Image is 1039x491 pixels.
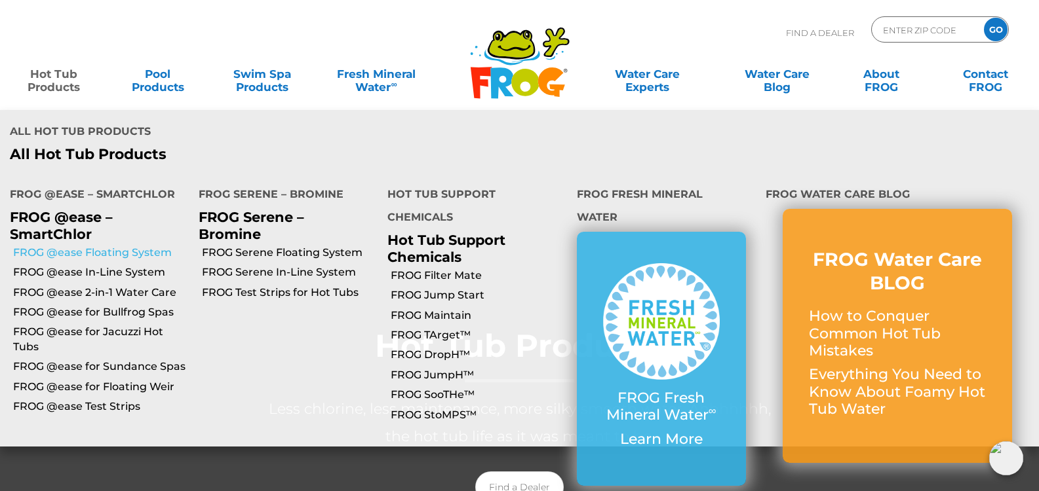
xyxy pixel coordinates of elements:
a: FROG StoMPS™ [391,408,566,422]
a: AboutFROG [840,61,922,87]
a: FROG Test Strips for Hot Tubs [202,285,378,300]
a: Swim SpaProducts [222,61,303,87]
a: Water CareExperts [581,61,713,87]
h4: All Hot Tub Products [10,120,510,146]
img: openIcon [989,441,1023,475]
p: How to Conquer Common Hot Tub Mistakes [809,308,986,359]
a: FROG Fresh Mineral Water∞ Learn More [603,263,720,454]
a: FROG Serene Floating System [202,245,378,260]
sup: ∞ [709,404,716,417]
a: Hot Tub Support Chemicals [387,232,505,264]
a: FROG Maintain [391,308,566,323]
a: FROG @ease for Sundance Spas [13,359,189,374]
a: Fresh MineralWater∞ [326,61,427,87]
a: All Hot Tub Products [10,146,510,163]
a: FROG JumpH™ [391,368,566,382]
h4: FROG @ease – SmartChlor [10,183,179,209]
a: FROG Filter Mate [391,268,566,283]
a: FROG DropH™ [391,348,566,362]
a: FROG @ease In-Line System [13,265,189,280]
a: PoolProducts [117,61,199,87]
a: FROG @ease Test Strips [13,399,189,414]
a: FROG @ease 2-in-1 Water Care [13,285,189,300]
a: FROG Jump Start [391,288,566,302]
a: FROG @ease for Bullfrog Spas [13,305,189,319]
a: FROG Water Care BLOG How to Conquer Common Hot Tub Mistakes Everything You Need to Know About Foa... [809,247,986,425]
input: GO [984,18,1008,41]
h4: FROG Serene – Bromine [199,183,368,209]
p: Find A Dealer [786,16,854,49]
a: FROG @ease for Floating Weir [13,380,189,394]
p: FROG Fresh Mineral Water [603,390,720,424]
h4: Hot Tub Support Chemicals [387,183,557,232]
p: Everything You Need to Know About Foamy Hot Tub Water [809,366,986,418]
a: FROG @ease for Jacuzzi Hot Tubs [13,325,189,354]
p: FROG @ease – SmartChlor [10,209,179,242]
a: FROG @ease Floating System [13,245,189,260]
h3: FROG Water Care BLOG [809,247,986,295]
a: FROG SooTHe™ [391,388,566,402]
h4: FROG Water Care Blog [766,183,1029,209]
p: FROG Serene – Bromine [199,209,368,242]
input: Zip Code Form [882,20,970,39]
a: Water CareBlog [737,61,818,87]
p: Learn More [603,431,720,448]
h4: FROG Fresh Mineral Water [577,183,746,232]
a: ContactFROG [945,61,1026,87]
a: FROG TArget™ [391,328,566,342]
a: FROG Serene In-Line System [202,265,378,280]
a: Hot TubProducts [13,61,94,87]
sup: ∞ [391,79,397,89]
